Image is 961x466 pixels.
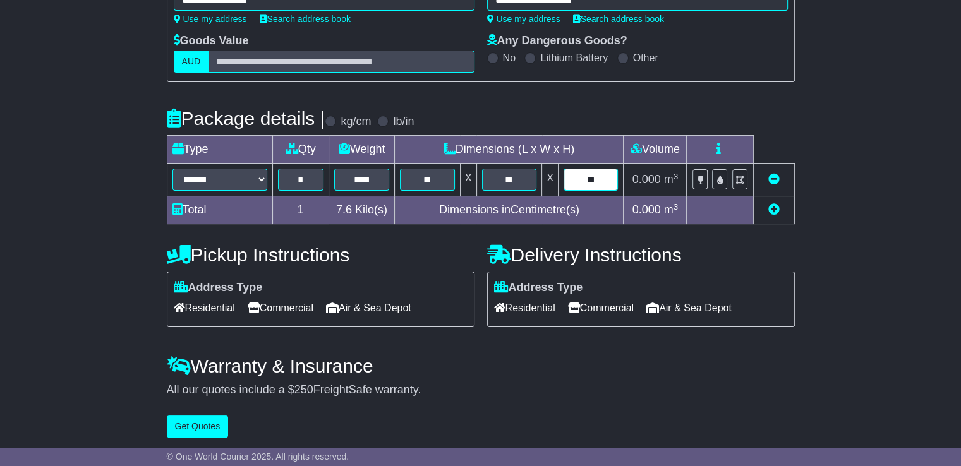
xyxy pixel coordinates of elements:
[167,355,795,376] h4: Warranty & Insurance
[460,164,476,196] td: x
[664,203,679,216] span: m
[341,115,371,129] label: kg/cm
[624,136,687,164] td: Volume
[260,14,351,24] a: Search address book
[174,34,249,48] label: Goods Value
[336,203,352,216] span: 7.6
[573,14,664,24] a: Search address book
[768,203,780,216] a: Add new item
[494,298,555,318] span: Residential
[768,173,780,186] a: Remove this item
[395,136,624,164] td: Dimensions (L x W x H)
[272,136,329,164] td: Qty
[395,196,624,224] td: Dimensions in Centimetre(s)
[167,451,349,462] span: © One World Courier 2025. All rights reserved.
[568,298,634,318] span: Commercial
[487,244,795,265] h4: Delivery Instructions
[174,281,263,295] label: Address Type
[167,136,272,164] td: Type
[674,172,679,181] sup: 3
[167,196,272,224] td: Total
[329,136,394,164] td: Weight
[174,298,235,318] span: Residential
[167,383,795,397] div: All our quotes include a $ FreightSafe warranty.
[632,203,661,216] span: 0.000
[174,51,209,73] label: AUD
[174,14,247,24] a: Use my address
[167,108,325,129] h4: Package details |
[632,173,661,186] span: 0.000
[646,298,732,318] span: Air & Sea Depot
[326,298,411,318] span: Air & Sea Depot
[487,14,560,24] a: Use my address
[329,196,394,224] td: Kilo(s)
[542,164,559,196] td: x
[167,415,229,438] button: Get Quotes
[633,52,658,64] label: Other
[487,34,627,48] label: Any Dangerous Goods?
[294,383,313,396] span: 250
[393,115,414,129] label: lb/in
[503,52,516,64] label: No
[674,202,679,212] sup: 3
[664,173,679,186] span: m
[167,244,474,265] h4: Pickup Instructions
[494,281,583,295] label: Address Type
[248,298,313,318] span: Commercial
[540,52,608,64] label: Lithium Battery
[272,196,329,224] td: 1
